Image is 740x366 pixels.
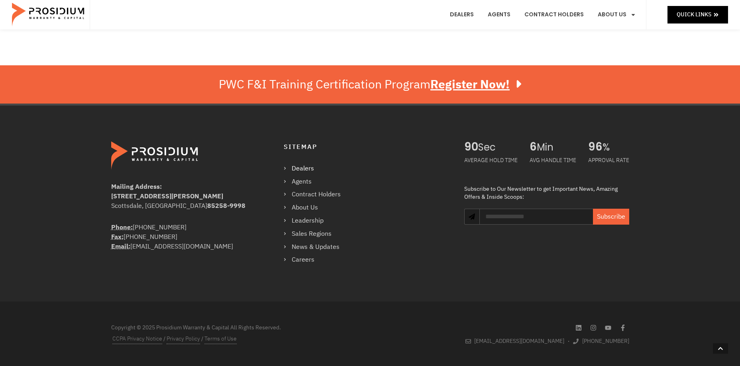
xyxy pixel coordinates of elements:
a: Terms of Use [204,334,237,344]
a: Contract Holders [284,189,349,200]
a: Privacy Policy [167,334,200,344]
span: Sec [478,141,518,153]
div: Scottsdale, [GEOGRAPHIC_DATA] [111,201,252,211]
span: [EMAIL_ADDRESS][DOMAIN_NAME] [472,336,564,346]
div: AVG HANDLE TIME [530,153,576,167]
span: [PHONE_NUMBER] [580,336,629,346]
form: Newsletter Form [479,209,629,233]
button: Subscribe [593,209,629,225]
strong: Phone: [111,223,133,232]
b: Mailing Address: [111,182,162,192]
div: / / [111,334,366,344]
b: [STREET_ADDRESS][PERSON_NAME] [111,192,223,201]
a: [EMAIL_ADDRESS][DOMAIN_NAME] [465,336,565,346]
span: % [603,141,629,153]
abbr: Email Address [111,242,130,251]
a: About Us [284,202,349,213]
span: Min [537,141,576,153]
div: [PHONE_NUMBER] [PHONE_NUMBER] [EMAIL_ADDRESS][DOMAIN_NAME] [111,223,252,251]
a: Sales Regions [284,228,349,240]
nav: Menu [284,163,349,266]
abbr: Fax [111,232,124,242]
span: 96 [588,141,603,153]
span: 6 [530,141,537,153]
span: Subscribe [597,212,625,221]
div: Subscribe to Our Newsletter to get Important News, Amazing Offers & Inside Scoops: [464,185,629,201]
div: APPROVAL RATE [588,153,629,167]
span: Quick Links [677,10,711,20]
a: CCPA Privacy Notice [112,334,162,344]
abbr: Phone Number [111,223,133,232]
span: 90 [464,141,478,153]
a: Agents [284,176,349,188]
a: Quick Links [667,6,728,23]
strong: Fax: [111,232,124,242]
a: [PHONE_NUMBER] [573,336,629,346]
a: Leadership [284,215,349,227]
b: 85258-9998 [207,201,245,211]
a: News & Updates [284,241,349,253]
a: Careers [284,254,349,266]
div: AVERAGE HOLD TIME [464,153,518,167]
u: Register Now! [430,75,510,93]
div: PWC F&I Training Certification Program [219,77,521,92]
a: Dealers [284,163,349,174]
div: Copyright © 2025 Prosidium Warranty & Capital All Rights Reserved. [111,323,366,332]
h4: Sitemap [284,141,448,153]
strong: Email: [111,242,130,251]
